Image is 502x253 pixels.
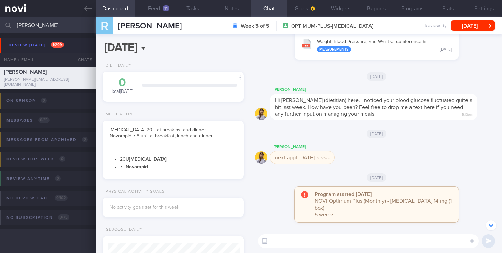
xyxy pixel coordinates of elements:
[110,205,237,211] div: No activity goals set for this week
[440,47,452,52] div: [DATE]
[270,143,355,151] div: [PERSON_NAME]
[367,173,386,182] span: [DATE]
[315,192,372,197] strong: Program started [DATE]
[5,174,62,183] div: Review anytime
[315,212,334,217] span: 5 weeks
[241,23,269,29] strong: Week 3 of 5
[103,63,132,68] div: Diet (Daily)
[298,34,455,56] button: Weight, Blood Pressure, and Waist Circumference 5 Measurements [DATE]
[5,116,51,125] div: Messages
[120,155,237,163] li: 20 U
[58,214,69,220] span: 0 / 75
[110,133,213,138] span: Novorapid 7-8 unit at breakfast, lunch and dinner
[92,13,117,39] div: R
[7,41,66,50] div: Review [DATE]
[69,53,96,67] div: Chats
[367,72,386,81] span: [DATE]
[5,213,71,222] div: No subscription
[451,20,495,31] button: [DATE]
[103,112,133,117] div: Medication
[120,163,237,170] li: 7 U
[82,137,88,142] span: 0
[275,98,472,117] span: Hi [PERSON_NAME] (dietitian) here. I noticed your blood glucose fluctuated quite a bit last week....
[367,130,386,138] span: [DATE]
[103,227,143,233] div: Glucose (Daily)
[424,23,447,29] span: Review By
[315,198,452,211] span: NOVI Optimum Plus (Monthly) - [MEDICAL_DATA] 14 mg (1 box)
[4,77,92,87] div: [PERSON_NAME][EMAIL_ADDRESS][DOMAIN_NAME]
[5,135,89,144] div: Messages from Archived
[38,117,50,123] span: 0 / 35
[5,96,48,106] div: On sensor
[126,165,148,169] strong: Novorapid
[317,39,452,53] div: Weight, Blood Pressure, and Waist Circumference 5
[4,69,47,75] span: [PERSON_NAME]
[110,128,206,132] span: [MEDICAL_DATA] 20U at breakfast and dinner
[462,111,473,117] span: 5:12pm
[129,157,167,162] strong: [MEDICAL_DATA]
[275,155,315,160] span: next appt [DATE]
[41,98,47,103] span: 0
[317,154,330,161] span: 10:52am
[118,22,182,30] span: [PERSON_NAME]
[163,5,169,11] div: 14
[291,23,373,30] span: OPTIMUM-PLUS-[MEDICAL_DATA]
[5,155,67,164] div: Review this week
[270,86,498,94] div: [PERSON_NAME]
[51,42,64,48] span: 1 / 209
[59,156,65,162] span: 0
[317,46,351,52] div: Measurements
[55,175,61,181] span: 0
[110,77,135,95] div: kcal [DATE]
[5,194,69,203] div: No review date
[55,195,68,201] span: 0 / 162
[110,77,135,89] div: 0
[103,189,165,194] div: Physical Activity Goals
